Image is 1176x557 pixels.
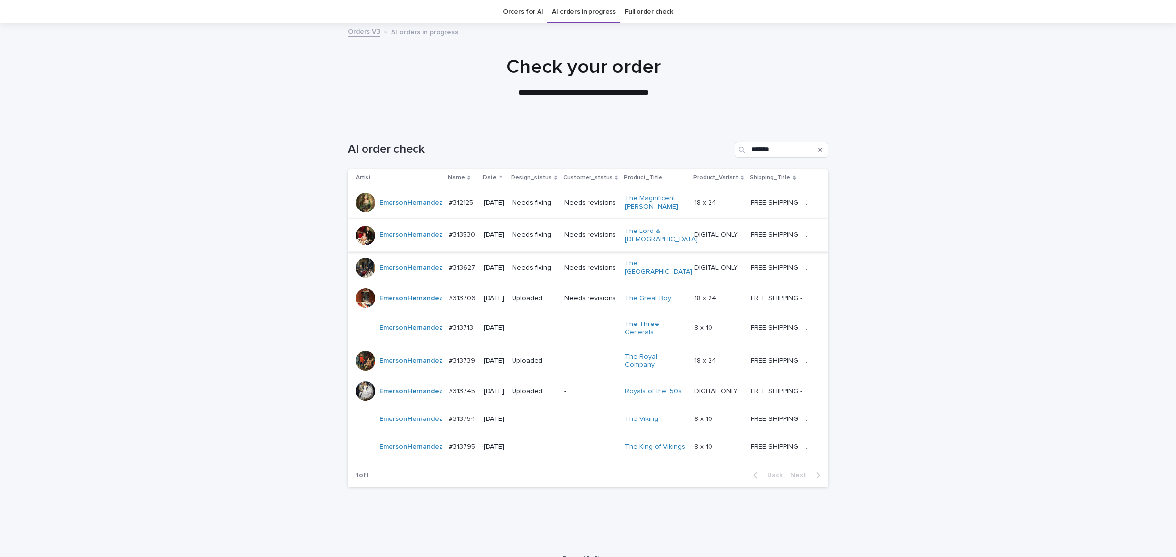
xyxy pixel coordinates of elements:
tr: EmersonHernandez #313739#313739 [DATE]Uploaded-The Royal Company 18 x 2418 x 24 FREE SHIPPING - p... [348,345,828,377]
p: Name [448,172,465,183]
a: The Royal Company [625,353,686,370]
p: Shipping_Title [750,172,790,183]
a: EmersonHernandez [379,264,442,272]
a: The Magnificent [PERSON_NAME] [625,194,686,211]
p: [DATE] [484,199,504,207]
a: AI orders in progress [552,0,616,23]
p: Artist [356,172,371,183]
a: EmersonHernandez [379,387,442,395]
p: FREE SHIPPING - preview in 1-2 business days, after your approval delivery will take 5-10 b.d. [751,322,814,332]
p: - [564,415,617,423]
p: #313713 [449,322,475,332]
p: - [564,387,617,395]
p: #313745 [449,385,477,395]
p: FREE SHIPPING - preview in 1-2 business days, after your approval delivery will take 5-10 b.d. [751,197,814,207]
a: EmersonHernandez [379,357,442,365]
p: FREE SHIPPING - preview in 1-2 business days, after your approval delivery will take 5-10 b.d. [751,262,814,272]
a: The Lord & [DEMOGRAPHIC_DATA] [625,227,698,244]
p: FREE SHIPPING - preview in 1-2 business days, after your approval delivery will take 5-10 b.d. [751,441,814,451]
a: The Three Generals [625,320,686,337]
h1: Check your order [343,55,824,79]
h1: AI order check [348,142,731,157]
p: #312125 [449,197,475,207]
a: EmersonHernandez [379,415,442,423]
p: FREE SHIPPING - preview in 1-2 business days, after your approval delivery will take 5-10 b.d. [751,355,814,365]
p: [DATE] [484,231,504,239]
p: 18 x 24 [694,197,718,207]
p: 18 x 24 [694,292,718,302]
p: [DATE] [484,387,504,395]
a: EmersonHernandez [379,294,442,302]
p: Needs revisions [564,294,617,302]
a: EmersonHernandez [379,324,442,332]
p: 8 x 10 [694,441,714,451]
p: Customer_status [563,172,612,183]
p: [DATE] [484,294,504,302]
p: - [564,443,617,451]
p: 8 x 10 [694,413,714,423]
p: Needs revisions [564,231,617,239]
p: [DATE] [484,264,504,272]
p: #313795 [449,441,477,451]
tr: EmersonHernandez #313745#313745 [DATE]Uploaded-Royals of the '50s DIGITAL ONLYDIGITAL ONLY FREE S... [348,377,828,405]
p: - [512,324,557,332]
p: Needs fixing [512,264,557,272]
a: The [GEOGRAPHIC_DATA] [625,259,692,276]
button: Next [786,471,828,480]
a: Orders V3 [348,25,380,37]
span: Back [761,472,783,479]
button: Back [745,471,786,480]
p: [DATE] [484,415,504,423]
tr: EmersonHernandez #313627#313627 [DATE]Needs fixingNeeds revisionsThe [GEOGRAPHIC_DATA] DIGITAL ON... [348,252,828,284]
span: Next [790,472,812,479]
p: Product_Variant [693,172,738,183]
p: #313530 [449,229,477,239]
p: FREE SHIPPING - preview in 1-2 business days, after your approval delivery will take 5-10 b.d. [751,292,814,302]
tr: EmersonHernandez #313795#313795 [DATE]--The King of Vikings 8 x 108 x 10 FREE SHIPPING - preview ... [348,433,828,461]
p: [DATE] [484,357,504,365]
p: AI orders in progress [391,26,458,37]
p: - [512,415,557,423]
p: [DATE] [484,443,504,451]
a: EmersonHernandez [379,231,442,239]
p: DIGITAL ONLY [694,262,740,272]
p: [DATE] [484,324,504,332]
p: #313706 [449,292,478,302]
p: Design_status [511,172,552,183]
p: 1 of 1 [348,464,377,487]
input: Search [735,142,828,158]
p: DIGITAL ONLY [694,385,740,395]
p: #313739 [449,355,477,365]
tr: EmersonHernandez #313754#313754 [DATE]--The Viking 8 x 108 x 10 FREE SHIPPING - preview in 1-2 bu... [348,405,828,433]
tr: EmersonHernandez #313530#313530 [DATE]Needs fixingNeeds revisionsThe Lord & [DEMOGRAPHIC_DATA] DI... [348,219,828,252]
a: Orders for AI [503,0,543,23]
p: Date [483,172,497,183]
p: #313627 [449,262,477,272]
p: FREE SHIPPING - preview in 1-2 business days, after your approval delivery will take 5-10 b.d. [751,385,814,395]
p: FREE SHIPPING - preview in 1-2 business days, after your approval delivery will take 5-10 b.d. [751,413,814,423]
p: - [564,357,617,365]
p: Needs revisions [564,199,617,207]
a: The Great Boy [625,294,671,302]
a: Full order check [625,0,673,23]
p: - [512,443,557,451]
p: 8 x 10 [694,322,714,332]
a: The King of Vikings [625,443,685,451]
tr: EmersonHernandez #312125#312125 [DATE]Needs fixingNeeds revisionsThe Magnificent [PERSON_NAME] 18... [348,186,828,219]
p: 18 x 24 [694,355,718,365]
a: Royals of the '50s [625,387,682,395]
p: - [564,324,617,332]
p: DIGITAL ONLY [694,229,740,239]
p: Needs revisions [564,264,617,272]
p: Uploaded [512,357,557,365]
a: The Viking [625,415,658,423]
a: EmersonHernandez [379,443,442,451]
p: Product_Title [624,172,662,183]
p: Needs fixing [512,199,557,207]
p: Uploaded [512,294,557,302]
p: #313754 [449,413,477,423]
p: Needs fixing [512,231,557,239]
p: Uploaded [512,387,557,395]
tr: EmersonHernandez #313713#313713 [DATE]--The Three Generals 8 x 108 x 10 FREE SHIPPING - preview i... [348,312,828,345]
